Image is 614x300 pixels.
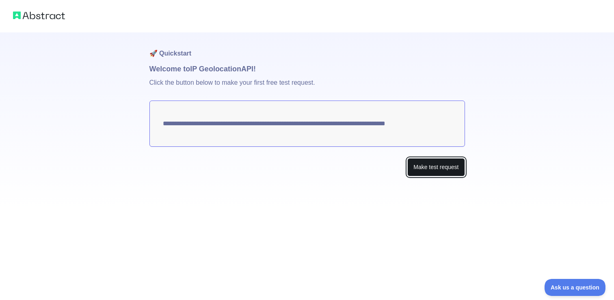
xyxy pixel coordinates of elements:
iframe: Toggle Customer Support [545,279,606,296]
h1: Welcome to IP Geolocation API! [149,63,465,75]
p: Click the button below to make your first free test request. [149,75,465,101]
img: Abstract logo [13,10,65,21]
h1: 🚀 Quickstart [149,32,465,63]
button: Make test request [407,158,465,176]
